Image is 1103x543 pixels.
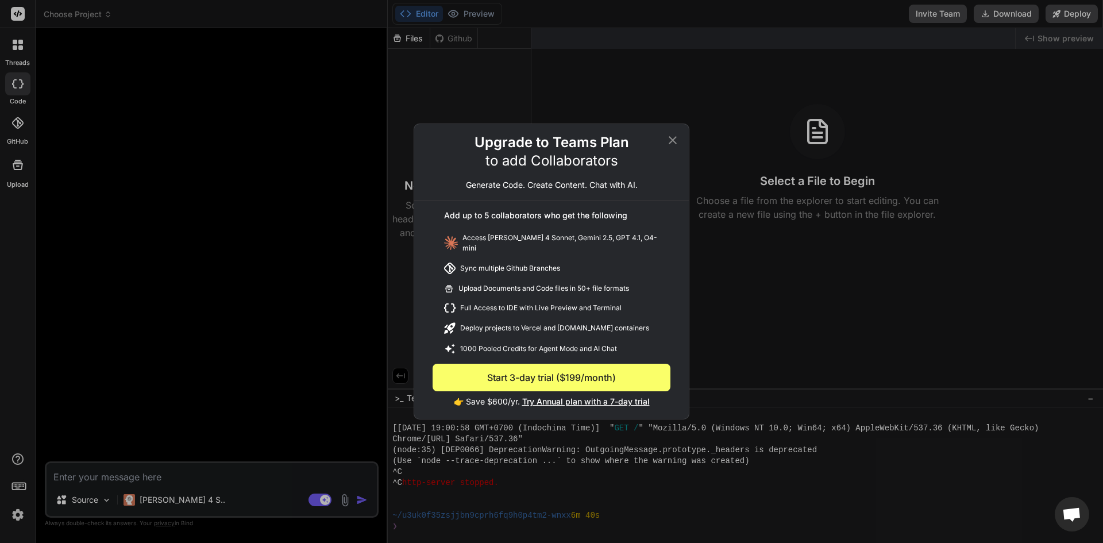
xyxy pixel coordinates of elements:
[433,279,670,298] div: Upload Documents and Code files in 50+ file formats
[433,298,670,318] div: Full Access to IDE with Live Preview and Terminal
[475,133,629,152] h2: Upgrade to Teams Plan
[433,391,670,407] p: 👉 Save $600/yr.
[433,338,670,359] div: 1000 Pooled Credits for Agent Mode and AI Chat
[485,152,618,170] p: to add Collaborators
[433,364,670,391] button: Start 3-day trial ($199/month)
[522,396,650,406] span: Try Annual plan with a 7-day trial
[433,318,670,338] div: Deploy projects to Vercel and [DOMAIN_NAME] containers
[433,210,670,228] div: Add up to 5 collaborators who get the following
[433,258,670,279] div: Sync multiple Github Branches
[433,228,670,258] div: Access [PERSON_NAME] 4 Sonnet, Gemini 2.5, GPT 4.1, O4-mini
[466,179,638,191] p: Generate Code. Create Content. Chat with AI.
[1055,497,1089,532] a: Open chat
